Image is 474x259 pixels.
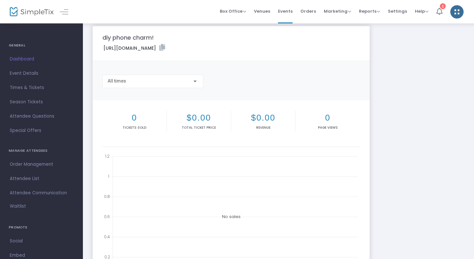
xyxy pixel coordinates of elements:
[10,98,73,106] span: Season Tickets
[10,203,26,210] span: Waitlist
[104,125,165,130] p: Tickets sold
[9,39,74,52] h4: GENERAL
[168,113,230,123] h2: $0.00
[10,69,73,78] span: Event Details
[168,125,230,130] p: Total Ticket Price
[103,44,165,52] label: [URL][DOMAIN_NAME]
[359,8,380,14] span: Reports
[232,125,294,130] p: Revenue
[10,112,73,121] span: Attendee Questions
[388,3,407,19] span: Settings
[278,3,293,19] span: Events
[10,160,73,169] span: Order Management
[324,8,351,14] span: Marketing
[297,125,359,130] p: Page Views
[415,8,428,14] span: Help
[300,3,316,19] span: Orders
[9,221,74,234] h4: PROMOTE
[232,113,294,123] h2: $0.00
[10,189,73,197] span: Attendee Communication
[9,144,74,157] h4: MANAGE ATTENDEES
[220,8,246,14] span: Box Office
[108,78,126,84] span: All times
[102,33,154,42] m-panel-title: diy phone charm!
[10,175,73,183] span: Attendee List
[440,3,446,9] div: 1
[104,113,165,123] h2: 0
[10,126,73,135] span: Special Offers
[10,55,73,63] span: Dashboard
[297,113,359,123] h2: 0
[254,3,270,19] span: Venues
[10,237,73,245] span: Social
[10,84,73,92] span: Times & Tickets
